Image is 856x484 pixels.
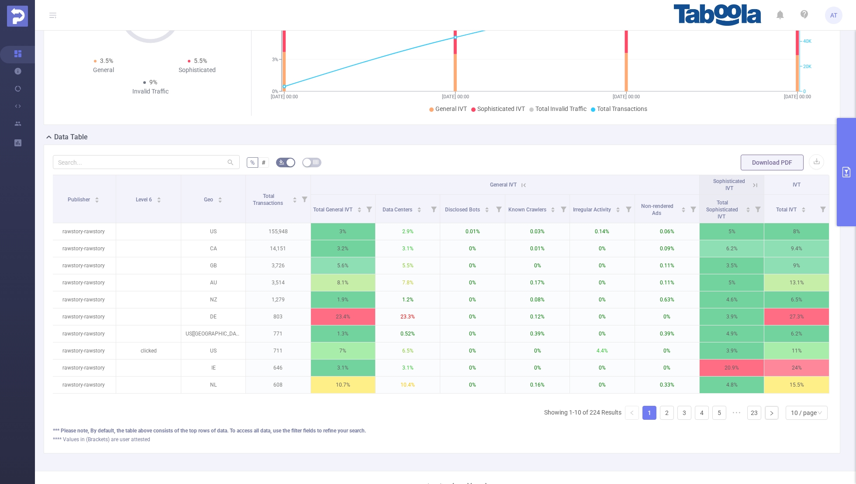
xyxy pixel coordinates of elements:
p: 6.2% [700,240,764,257]
p: 3.9% [700,342,764,359]
p: 0% [635,308,699,325]
span: Total General IVT [313,207,354,213]
a: 2 [660,406,673,419]
p: 0% [505,360,570,376]
i: icon: caret-down [292,199,297,202]
p: 0% [440,308,504,325]
p: 0% [440,325,504,342]
tspan: [DATE] 00:00 [271,94,298,100]
span: Level 6 [136,197,153,203]
p: 5% [700,223,764,240]
p: 8.1% [311,274,375,291]
p: 5% [700,274,764,291]
p: 0% [440,240,504,257]
p: 0.11% [635,274,699,291]
p: 3.5% [700,257,764,274]
p: 3% [311,223,375,240]
p: 0.08% [505,291,570,308]
i: Filter menu [687,195,699,223]
p: 0.11% [635,257,699,274]
p: DE [181,308,245,325]
p: 0.12% [505,308,570,325]
p: US [181,223,245,240]
div: Sort [801,206,806,211]
p: 3.9% [700,308,764,325]
p: 15.5% [764,377,829,393]
p: 155,948 [246,223,310,240]
span: Known Crawlers [508,207,548,213]
i: icon: caret-up [551,206,556,208]
a: 23 [748,406,761,419]
span: Total Sophisticated IVT [706,200,738,220]
div: Sort [94,196,100,201]
a: 4 [695,406,708,419]
span: Total Transactions [597,105,647,112]
i: icon: caret-up [681,206,686,208]
p: 0% [505,257,570,274]
p: 771 [246,325,310,342]
i: icon: caret-up [292,196,297,198]
p: rawstory-rawstory [52,274,116,291]
span: AT [830,7,837,24]
i: icon: caret-up [95,196,100,198]
div: Sort [217,196,223,201]
i: icon: caret-up [156,196,161,198]
i: icon: caret-down [357,209,362,211]
div: General [56,66,150,75]
p: 0% [440,377,504,393]
div: Sort [550,206,556,211]
p: 24% [764,360,829,376]
span: General IVT [435,105,467,112]
p: 0.39% [635,325,699,342]
p: 23.3% [376,308,440,325]
p: 0% [635,342,699,359]
span: # [262,159,266,166]
p: 0.16% [505,377,570,393]
p: 3.1% [376,240,440,257]
tspan: 20K [803,64,811,69]
p: 0% [440,360,504,376]
p: rawstory-rawstory [52,308,116,325]
i: icon: caret-down [484,209,489,211]
p: 0% [570,240,634,257]
div: Invalid Traffic [104,87,197,96]
p: 0.63% [635,291,699,308]
i: icon: caret-down [681,209,686,211]
p: 7% [311,342,375,359]
i: icon: bg-colors [279,159,284,165]
p: 7.8% [376,274,440,291]
i: icon: caret-up [801,206,806,208]
span: Total Invalid Traffic [535,105,587,112]
p: 3,514 [246,274,310,291]
i: icon: left [629,410,635,415]
i: icon: right [769,411,774,416]
div: Sort [417,206,422,211]
i: icon: caret-down [801,209,806,211]
i: icon: caret-up [417,206,422,208]
i: icon: caret-up [484,206,489,208]
p: US[[GEOGRAPHIC_DATA]] [181,325,245,342]
p: clicked [116,342,180,359]
p: 3.1% [311,360,375,376]
p: 0.01% [440,223,504,240]
span: IVT [793,182,801,188]
p: 1.2% [376,291,440,308]
p: 1,279 [246,291,310,308]
p: 4.6% [700,291,764,308]
p: 0% [570,274,634,291]
span: Sophisticated IVT [477,105,525,112]
i: Filter menu [752,195,764,223]
li: 3 [677,406,691,420]
p: 9.4% [764,240,829,257]
i: Filter menu [298,175,311,223]
p: 0% [570,257,634,274]
p: 0.52% [376,325,440,342]
img: Protected Media [7,6,28,27]
span: 5.5% [194,57,207,64]
tspan: 40K [803,39,811,45]
p: 4.9% [700,325,764,342]
p: 10.7% [311,377,375,393]
p: 13.1% [764,274,829,291]
tspan: [DATE] 00:00 [442,94,469,100]
p: 2.9% [376,223,440,240]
